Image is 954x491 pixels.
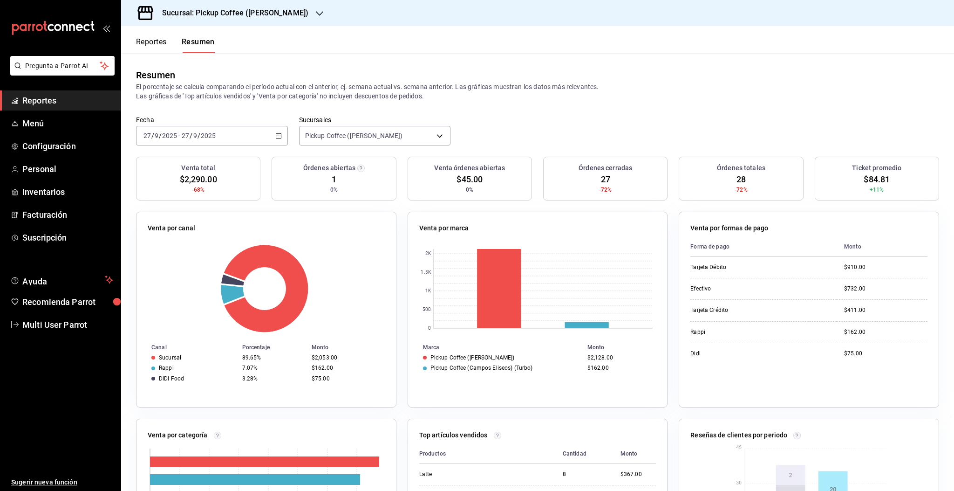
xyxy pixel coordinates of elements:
span: / [190,132,192,139]
h3: Venta órdenes abiertas [434,163,505,173]
th: Cantidad [555,444,613,464]
th: Monto [584,342,667,353]
button: Pregunta a Parrot AI [10,56,115,76]
th: Porcentaje [238,342,308,353]
div: $75.00 [312,375,381,382]
span: / [151,132,154,139]
span: 1 [332,173,336,186]
span: Menú [22,117,113,130]
p: Reseñas de clientes por periodo [690,430,787,440]
span: Configuración [22,140,113,152]
div: Latte [419,470,512,478]
span: Ayuda [22,274,101,285]
span: $45.00 [457,173,483,186]
span: -68% [192,186,205,194]
h3: Órdenes totales [717,163,765,173]
th: Monto [308,342,396,353]
div: $732.00 [844,285,927,293]
div: $75.00 [844,350,927,358]
p: Venta por formas de pago [690,223,768,233]
span: / [198,132,200,139]
span: Sugerir nueva función [11,477,113,487]
p: Venta por categoría [148,430,208,440]
button: open_drawer_menu [102,24,110,32]
th: Productos [419,444,555,464]
span: 0% [330,186,338,194]
div: Tarjeta Débito [690,263,784,271]
p: Venta por marca [419,223,469,233]
span: -72% [735,186,748,194]
span: Reportes [22,94,113,107]
input: ---- [200,132,216,139]
div: Efectivo [690,285,784,293]
div: Rappi [159,365,174,371]
p: Top artículos vendidos [419,430,488,440]
div: $162.00 [587,365,652,371]
h3: Órdenes cerradas [579,163,632,173]
div: $411.00 [844,306,927,314]
div: 3.28% [242,375,304,382]
text: 2K [425,251,431,256]
text: 500 [422,307,430,312]
th: Forma de pago [690,237,837,257]
div: Pickup Coffee ([PERSON_NAME]) [430,354,515,361]
span: / [159,132,162,139]
span: 0% [466,186,473,194]
div: 8 [563,470,606,478]
div: $162.00 [844,328,927,336]
a: Pregunta a Parrot AI [7,68,115,77]
span: Pregunta a Parrot AI [25,61,100,71]
h3: Ticket promedio [852,163,901,173]
th: Monto [613,444,656,464]
div: Rappi [690,328,784,336]
input: -- [154,132,159,139]
button: Resumen [182,37,215,53]
span: -72% [599,186,612,194]
span: Pickup Coffee ([PERSON_NAME]) [305,131,403,140]
div: $910.00 [844,263,927,271]
span: $2,290.00 [180,173,217,186]
p: Venta por canal [148,223,195,233]
div: DiDi Food [159,375,184,382]
span: Facturación [22,208,113,221]
div: 89.65% [242,354,304,361]
span: +11% [870,186,884,194]
label: Fecha [136,117,288,123]
div: $367.00 [620,470,656,478]
div: navigation tabs [136,37,215,53]
text: 0 [428,326,431,331]
div: 7.07% [242,365,304,371]
span: - [178,132,180,139]
h3: Órdenes abiertas [303,163,355,173]
input: -- [143,132,151,139]
span: $84.81 [864,173,890,186]
div: Didi [690,350,784,358]
input: -- [193,132,198,139]
div: Tarjeta Crédito [690,306,784,314]
div: $2,128.00 [587,354,652,361]
text: 1.5K [421,270,431,275]
div: $162.00 [312,365,381,371]
div: Resumen [136,68,175,82]
th: Monto [837,237,927,257]
h3: Venta total [181,163,215,173]
input: -- [181,132,190,139]
th: Canal [136,342,238,353]
h3: Sucursal: Pickup Coffee ([PERSON_NAME]) [155,7,308,19]
text: 1K [425,289,431,294]
span: 28 [736,173,746,186]
button: Reportes [136,37,167,53]
span: Inventarios [22,186,113,198]
label: Sucursales [299,117,451,123]
span: Recomienda Parrot [22,296,113,308]
input: ---- [162,132,177,139]
span: 27 [601,173,610,186]
div: Pickup Coffee (Campos Eliseos) (Turbo) [430,365,533,371]
p: El porcentaje se calcula comparando el período actual con el anterior, ej. semana actual vs. sema... [136,82,939,101]
span: Personal [22,163,113,175]
div: Sucursal [159,354,181,361]
span: Suscripción [22,231,113,244]
span: Multi User Parrot [22,318,113,331]
div: $2,053.00 [312,354,381,361]
th: Marca [408,342,584,353]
